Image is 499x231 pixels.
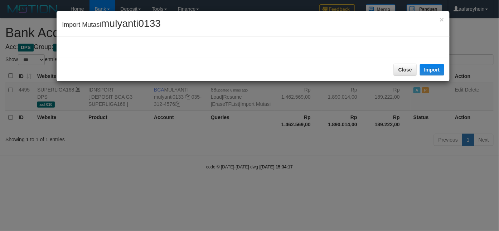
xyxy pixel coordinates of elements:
[62,21,161,28] span: Import Mutasi
[394,64,417,76] button: Close
[440,15,444,24] span: ×
[101,18,161,29] span: mulyanti0133
[440,16,444,23] button: Close
[420,64,444,75] button: Import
